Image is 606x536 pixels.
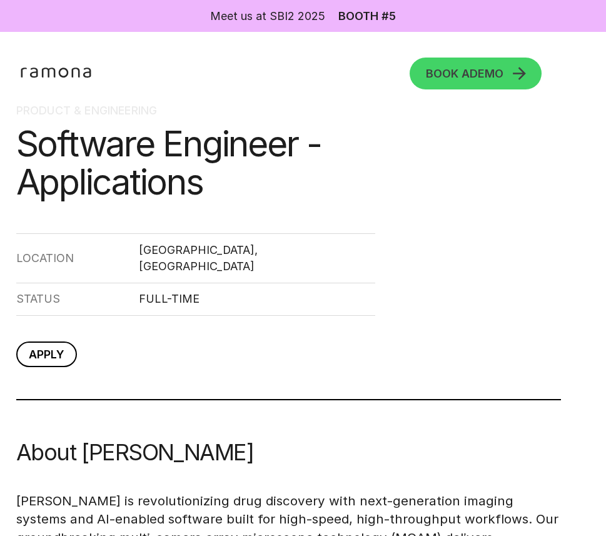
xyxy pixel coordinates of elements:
div: STATUS [16,291,134,307]
div: menu [558,58,590,89]
a: APPLY [16,341,77,367]
div: Full-Time [139,291,375,307]
div: [GEOGRAPHIC_DATA], [GEOGRAPHIC_DATA] [139,242,375,275]
a: BOOK ADEMO [410,58,542,89]
div: Meet us at SBI2 2025 [210,8,325,24]
div: DEMO [426,68,503,79]
a: Booth #5 [338,11,396,22]
span: APPLY [29,348,64,361]
span: BOOK A [426,67,470,80]
h2: About [PERSON_NAME] [16,439,562,466]
a: home [16,67,99,80]
h1: Software Engineer - Applications [16,125,375,201]
div: LOCATION [16,250,134,266]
